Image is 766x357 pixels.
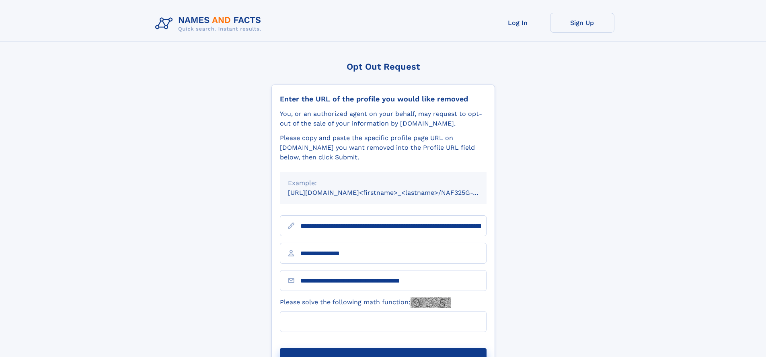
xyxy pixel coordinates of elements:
[288,189,502,196] small: [URL][DOMAIN_NAME]<firstname>_<lastname>/NAF325G-xxxxxxxx
[280,133,487,162] div: Please copy and paste the specific profile page URL on [DOMAIN_NAME] you want removed into the Pr...
[550,13,614,33] a: Sign Up
[280,109,487,128] div: You, or an authorized agent on your behalf, may request to opt-out of the sale of your informatio...
[152,13,268,35] img: Logo Names and Facts
[486,13,550,33] a: Log In
[280,297,451,308] label: Please solve the following math function:
[280,95,487,103] div: Enter the URL of the profile you would like removed
[271,62,495,72] div: Opt Out Request
[288,178,478,188] div: Example:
